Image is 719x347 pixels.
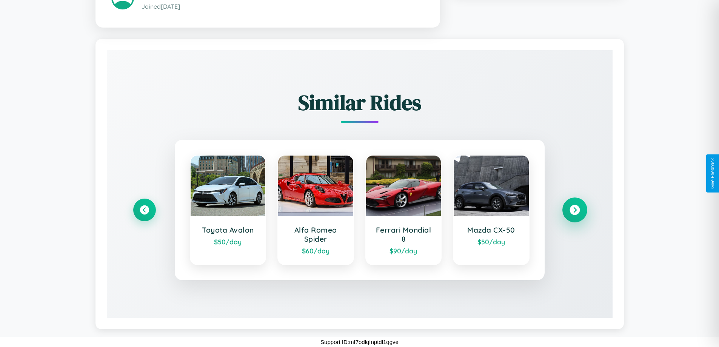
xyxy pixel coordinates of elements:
[133,88,586,117] h2: Similar Rides
[190,155,266,265] a: Toyota Avalon$50/day
[277,155,354,265] a: Alfa Romeo Spider$60/day
[453,155,530,265] a: Mazda CX-50$50/day
[374,247,434,255] div: $ 90 /day
[142,1,424,12] p: Joined [DATE]
[461,225,521,234] h3: Mazda CX-50
[198,225,258,234] h3: Toyota Avalon
[365,155,442,265] a: Ferrari Mondial 8$90/day
[286,247,346,255] div: $ 60 /day
[286,225,346,244] h3: Alfa Romeo Spider
[374,225,434,244] h3: Ferrari Mondial 8
[710,158,715,189] div: Give Feedback
[320,337,399,347] p: Support ID: mf7odlqfnptdl1qgve
[198,238,258,246] div: $ 50 /day
[461,238,521,246] div: $ 50 /day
